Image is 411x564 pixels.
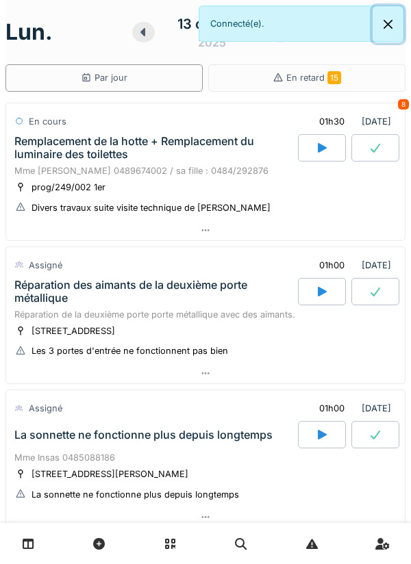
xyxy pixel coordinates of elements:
[81,71,127,84] div: Par jour
[398,99,409,110] div: 8
[319,402,345,415] div: 01h00
[198,34,226,51] div: 2025
[373,6,403,42] button: Close
[32,324,115,337] div: [STREET_ADDRESS]
[32,488,239,501] div: La sonnette ne fonctionne plus depuis longtemps
[32,467,188,480] div: [STREET_ADDRESS][PERSON_NAME]
[14,451,397,464] div: Mme Insas 0485088186
[32,344,228,357] div: Les 3 portes d'entrée ne fonctionnent pas bien
[32,181,105,194] div: prog/249/002 1er
[199,5,404,42] div: Connecté(e).
[14,135,295,161] div: Remplacement de la hotte + Remplacement du luminaire des toilettes
[14,308,397,321] div: Réparation de la deuxième porte porte métallique avec des aimants.
[308,253,397,278] div: [DATE]
[327,71,341,84] span: 15
[14,279,295,305] div: Réparation des aimants de la deuxième porte métallique
[14,428,273,441] div: La sonnette ne fonctionne plus depuis longtemps
[29,402,62,415] div: Assigné
[29,115,66,128] div: En cours
[32,201,271,214] div: Divers travaux suite visite technique de [PERSON_NAME]
[319,115,345,128] div: 01h30
[308,109,397,134] div: [DATE]
[29,259,62,272] div: Assigné
[177,14,247,34] div: 13 octobre
[286,73,341,83] span: En retard
[5,19,53,45] h1: lun.
[14,164,397,177] div: Mme [PERSON_NAME] 0489674002 / sa fille : 0484/292876
[319,259,345,272] div: 01h00
[308,396,397,421] div: [DATE]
